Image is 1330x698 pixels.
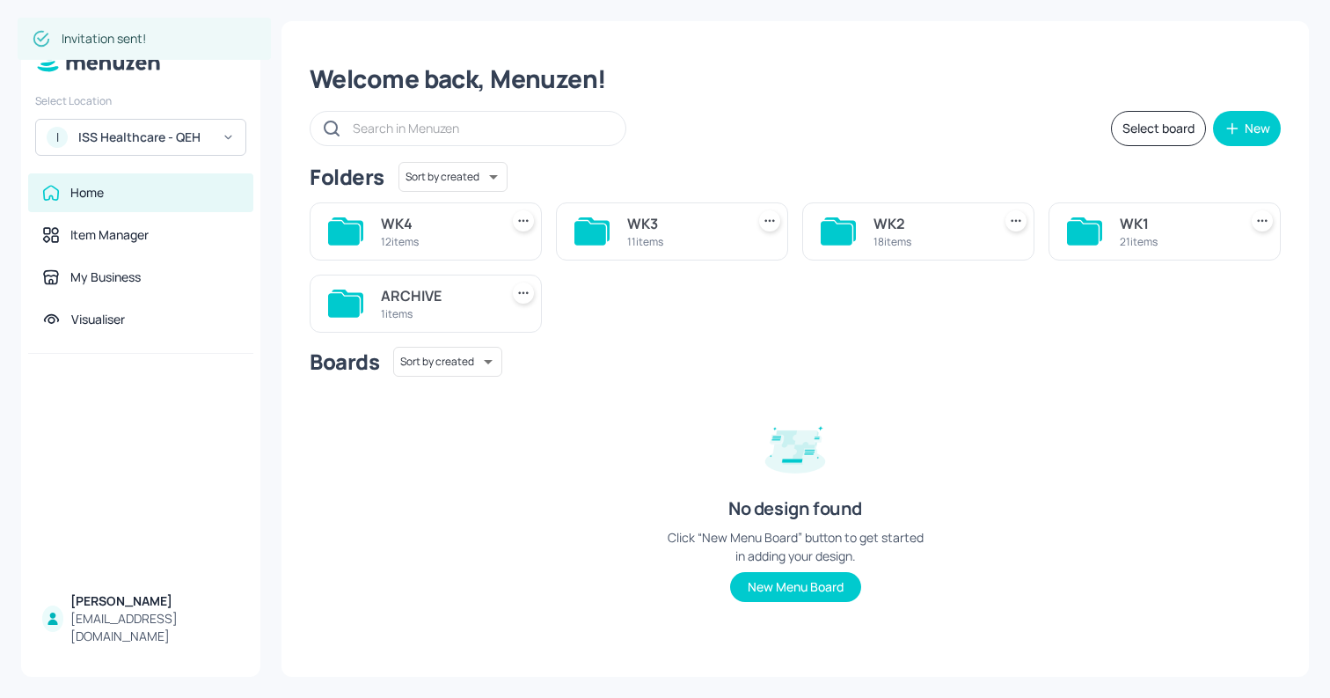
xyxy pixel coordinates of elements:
[70,592,239,610] div: [PERSON_NAME]
[71,311,125,328] div: Visualiser
[47,127,68,148] div: I
[627,213,738,234] div: WK3
[78,129,211,146] div: ISS Healthcare - QEH
[310,63,1281,95] div: Welcome back, Menuzen!
[730,572,861,602] button: New Menu Board
[1213,111,1281,146] button: New
[310,348,379,376] div: Boards
[381,285,492,306] div: ARCHIVE
[627,234,738,249] div: 11 items
[1111,111,1206,146] button: Select board
[1120,234,1231,249] div: 21 items
[381,234,492,249] div: 12 items
[310,163,384,191] div: Folders
[1245,122,1270,135] div: New
[751,401,839,489] img: design-empty
[70,610,239,645] div: [EMAIL_ADDRESS][DOMAIN_NAME]
[873,213,984,234] div: WK2
[70,184,104,202] div: Home
[381,213,492,234] div: WK4
[1120,213,1231,234] div: WK1
[70,268,141,286] div: My Business
[35,93,246,108] div: Select Location
[873,234,984,249] div: 18 items
[62,23,146,55] div: Invitation sent!
[663,528,927,565] div: Click “New Menu Board” button to get started in adding your design.
[398,159,508,195] div: Sort by created
[381,306,492,321] div: 1 items
[393,344,502,379] div: Sort by created
[70,226,149,244] div: Item Manager
[728,496,862,521] div: No design found
[353,115,608,141] input: Search in Menuzen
